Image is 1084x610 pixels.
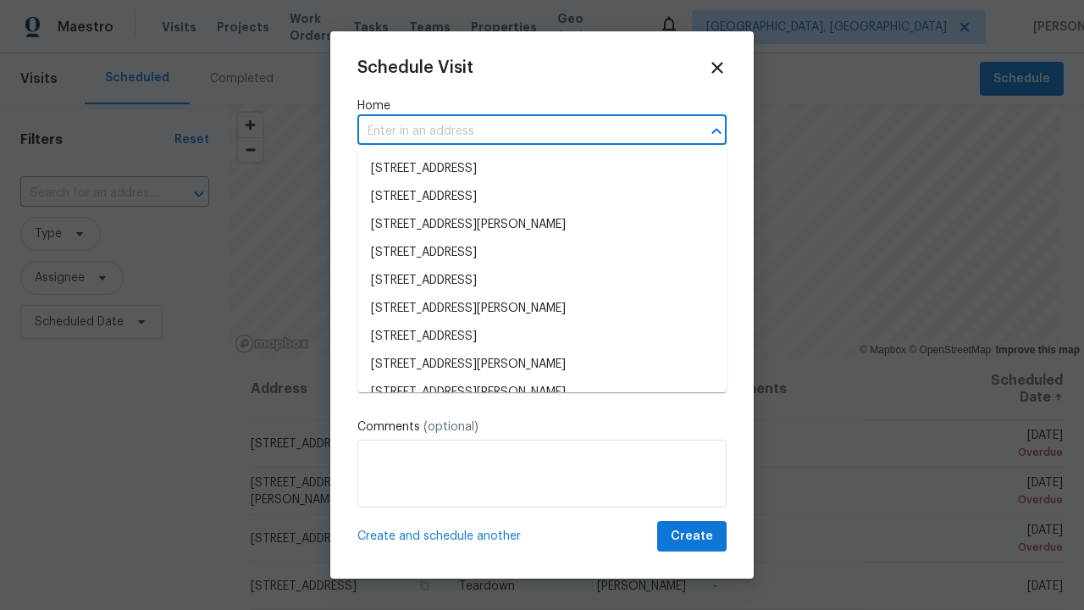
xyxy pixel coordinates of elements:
[357,97,727,114] label: Home
[357,183,727,211] li: [STREET_ADDRESS]
[357,59,473,76] span: Schedule Visit
[708,58,727,77] span: Close
[357,239,727,267] li: [STREET_ADDRESS]
[357,379,727,407] li: [STREET_ADDRESS][PERSON_NAME]
[657,521,727,552] button: Create
[357,267,727,295] li: [STREET_ADDRESS]
[357,155,727,183] li: [STREET_ADDRESS]
[357,351,727,379] li: [STREET_ADDRESS][PERSON_NAME]
[357,211,727,239] li: [STREET_ADDRESS][PERSON_NAME]
[423,421,478,433] span: (optional)
[357,295,727,323] li: [STREET_ADDRESS][PERSON_NAME]
[671,526,713,547] span: Create
[357,528,521,545] span: Create and schedule another
[705,119,728,143] button: Close
[357,323,727,351] li: [STREET_ADDRESS]
[357,419,727,435] label: Comments
[357,119,679,145] input: Enter in an address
